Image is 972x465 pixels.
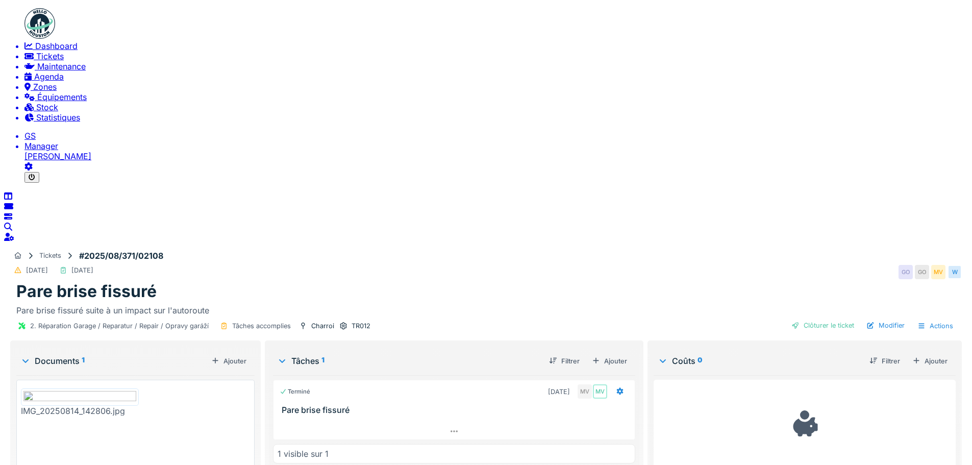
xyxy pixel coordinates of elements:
a: Statistiques [24,112,968,123]
a: Zones [24,82,968,92]
li: [PERSON_NAME] [24,141,968,161]
div: MV [578,384,592,399]
div: GO [915,265,929,279]
sup: 1 [82,356,85,366]
div: Filtrer [545,355,584,367]
div: Ajouter [908,355,952,367]
div: [DATE] [26,266,48,274]
strong: #2025/08/371/02108 [75,251,167,261]
a: Tickets [24,51,968,61]
span: Maintenance [37,61,86,71]
div: Manager [24,141,968,151]
a: Agenda [24,71,968,82]
div: Actions [913,320,958,332]
a: GS Manager[PERSON_NAME] [24,131,968,161]
div: Tâches [277,356,540,366]
a: Équipements [24,92,968,102]
div: TR012 [352,322,370,330]
div: Clôturer le ticket [787,320,858,331]
div: Documents [20,356,207,366]
div: Ajouter [588,355,631,367]
div: Tâches accomplies [232,322,291,330]
a: Stock [24,102,968,112]
div: MV [593,384,607,399]
span: Statistiques [36,112,80,123]
div: MV [931,265,945,279]
span: Tickets [36,51,64,61]
img: Badge_color-CXgf-gQk.svg [24,8,55,39]
div: Coûts [658,356,861,366]
div: [DATE] [548,388,570,396]
img: 76pqxaiv3stqmgnos4tgekuvx2nb [23,391,136,403]
sup: 1 [321,356,325,366]
span: Zones [33,82,57,92]
h3: Pare brise fissuré [282,405,630,415]
div: 2. Réparation Garage / Reparatur / Repair / Opravy garáží [30,322,209,330]
div: 1 visible sur 1 [278,449,329,459]
span: Dashboard [35,41,78,51]
sup: 0 [697,356,702,366]
h1: Pare brise fissuré [16,281,157,301]
div: Ajouter [207,355,251,367]
div: Tickets [39,252,61,259]
a: Dashboard [24,41,968,51]
div: Terminé [280,388,310,395]
div: GO [899,265,913,279]
div: Pare brise fissuré suite à un impact sur l'autoroute [16,301,968,315]
a: Maintenance [24,61,968,71]
div: Modifier [862,320,909,331]
div: [DATE] [71,266,93,274]
div: Charroi [311,322,334,330]
div: IMG_20250814_142806.jpg [21,406,134,415]
span: Stock [36,102,58,112]
div: W [948,265,962,279]
span: Agenda [34,71,64,82]
li: GS [24,131,968,141]
span: Équipements [37,92,87,102]
div: Filtrer [865,355,904,367]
